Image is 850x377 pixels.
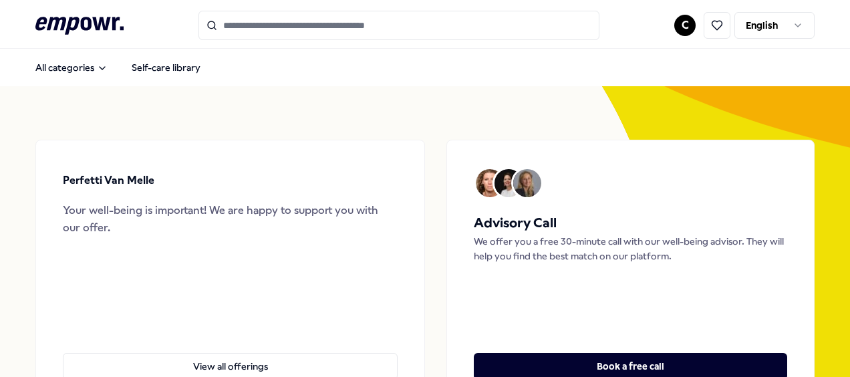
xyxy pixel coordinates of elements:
img: Avatar [513,169,541,197]
img: Avatar [494,169,523,197]
input: Search for products, categories or subcategories [198,11,599,40]
button: All categories [25,54,118,81]
img: Avatar [476,169,504,197]
p: We offer you a free 30-minute call with our well-being advisor. They will help you find the best ... [474,234,787,264]
div: Your well-being is important! We are happy to support you with our offer. [63,202,398,236]
nav: Main [25,54,211,81]
button: C [674,15,696,36]
p: Perfetti Van Melle [63,172,154,189]
a: Self-care library [121,54,211,81]
h5: Advisory Call [474,213,787,234]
